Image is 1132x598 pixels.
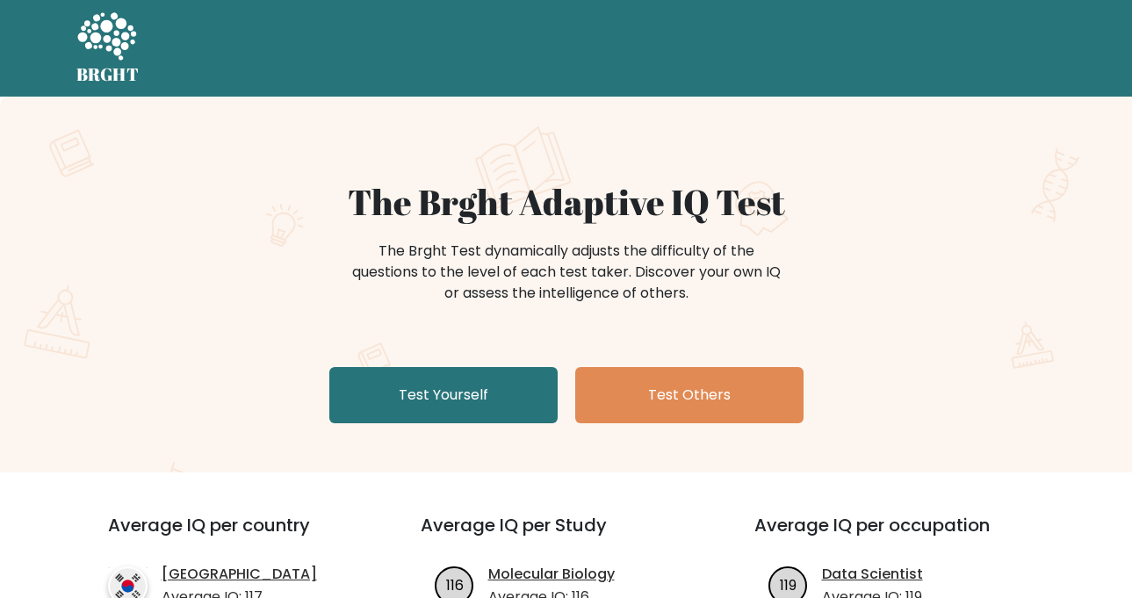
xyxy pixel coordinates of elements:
a: Test Others [575,367,804,423]
h5: BRGHT [76,64,140,85]
h3: Average IQ per country [108,515,357,557]
a: Test Yourself [329,367,558,423]
h3: Average IQ per occupation [754,515,1046,557]
text: 116 [445,574,463,594]
a: [GEOGRAPHIC_DATA] [162,564,317,585]
a: Data Scientist [822,564,923,585]
h1: The Brght Adaptive IQ Test [138,181,995,223]
text: 119 [780,574,797,594]
a: Molecular Biology [488,564,615,585]
a: BRGHT [76,7,140,90]
h3: Average IQ per Study [421,515,712,557]
div: The Brght Test dynamically adjusts the difficulty of the questions to the level of each test take... [347,241,786,304]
